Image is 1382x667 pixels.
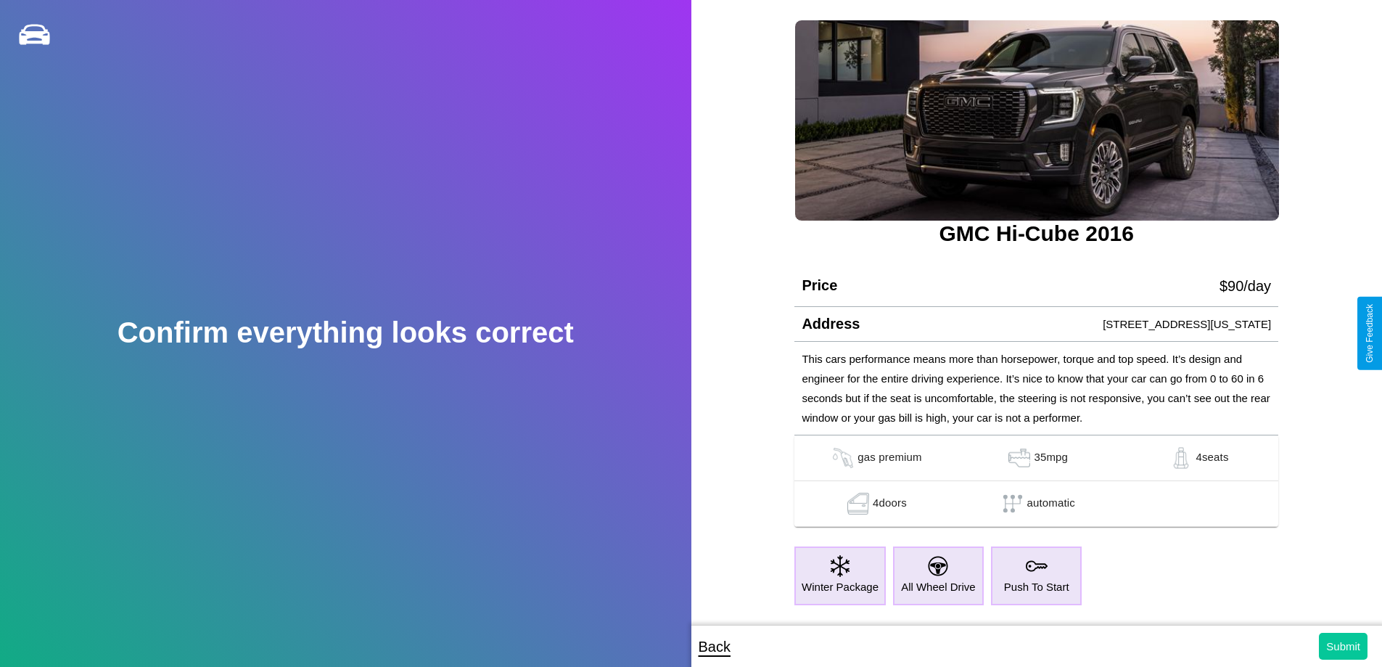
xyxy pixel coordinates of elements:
h2: Confirm everything looks correct [118,316,574,349]
img: gas [844,493,873,515]
p: [STREET_ADDRESS][US_STATE] [1103,314,1271,334]
p: automatic [1027,493,1075,515]
img: gas [1005,447,1034,469]
p: This cars performance means more than horsepower, torque and top speed. It’s design and engineer ... [802,349,1271,427]
div: Give Feedback [1365,304,1375,363]
p: Winter Package [802,577,879,597]
h4: Address [802,316,860,332]
p: 35 mpg [1034,447,1068,469]
p: Push To Start [1004,577,1069,597]
p: 4 seats [1196,447,1228,469]
button: Submit [1319,633,1367,660]
p: Back [699,634,731,660]
img: gas [1167,447,1196,469]
h4: Price [802,277,837,294]
p: All Wheel Drive [901,577,976,597]
table: simple table [794,435,1278,527]
h3: GMC Hi-Cube 2016 [794,221,1278,246]
p: 4 doors [873,493,907,515]
p: gas premium [857,447,921,469]
p: $ 90 /day [1219,273,1271,299]
img: gas [828,447,857,469]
